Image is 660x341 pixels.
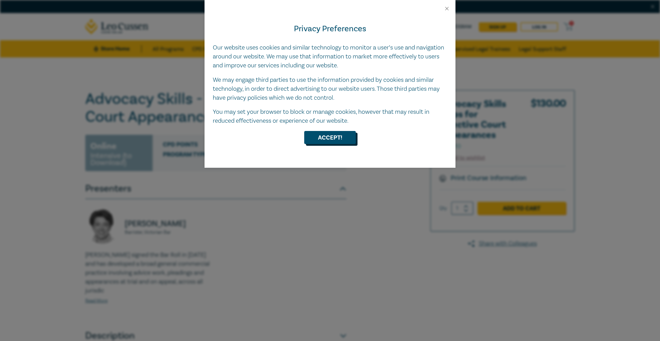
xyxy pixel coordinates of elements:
[213,108,447,125] p: You may set your browser to block or manage cookies, however that may result in reduced effective...
[213,23,447,35] h4: Privacy Preferences
[213,76,447,102] p: We may engage third parties to use the information provided by cookies and similar technology, in...
[304,131,356,144] button: Accept!
[444,5,450,12] button: Close
[213,43,447,70] p: Our website uses cookies and similar technology to monitor a user’s use and navigation around our...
